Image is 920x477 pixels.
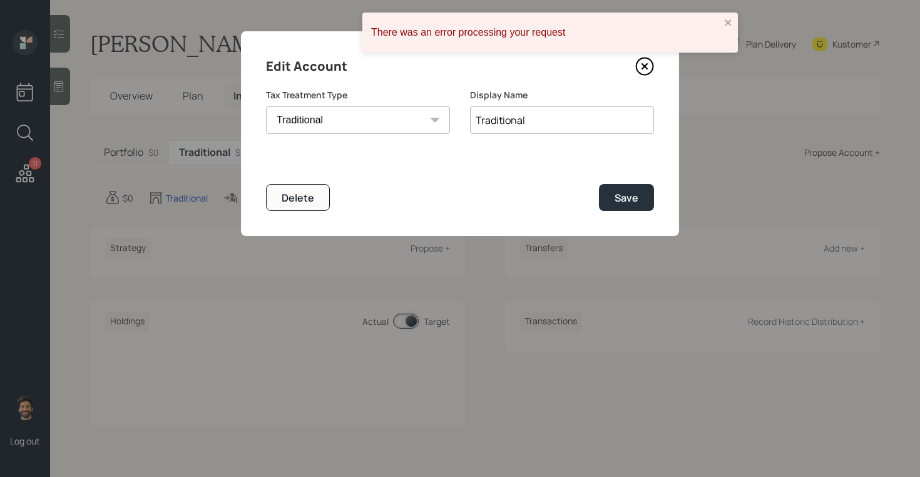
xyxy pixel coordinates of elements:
[266,184,330,211] button: Delete
[470,89,654,101] label: Display Name
[282,191,314,205] div: Delete
[266,56,347,76] h4: Edit Account
[266,89,450,101] label: Tax Treatment Type
[371,27,720,38] div: There was an error processing your request
[599,184,654,211] button: Save
[724,18,733,29] button: close
[615,191,638,205] div: Save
